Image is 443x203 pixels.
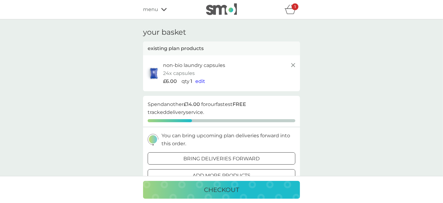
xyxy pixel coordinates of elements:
p: You can bring upcoming plan deliveries forward into this order. [162,132,295,147]
p: non-bio laundry capsules [163,61,225,69]
button: edit [195,77,205,85]
p: 24x capsules [163,69,195,77]
strong: £14.00 [184,101,200,107]
p: existing plan products [148,45,204,53]
div: basket [285,3,300,16]
button: bring deliveries forward [148,152,295,165]
strong: FREE [233,101,246,107]
span: £6.00 [163,77,177,85]
span: edit [195,78,205,84]
img: delivery-schedule.svg [148,134,158,145]
span: menu [143,6,158,14]
p: add more products [193,172,250,180]
button: checkout [143,181,300,199]
p: Spend another for our fastest tracked delivery service. [148,100,295,116]
p: checkout [204,185,239,195]
p: qty [182,77,190,85]
h3: your basket [143,28,186,37]
img: smol [206,3,237,15]
button: add more products [148,169,295,182]
p: bring deliveries forward [183,155,260,163]
p: 1 [190,77,192,85]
